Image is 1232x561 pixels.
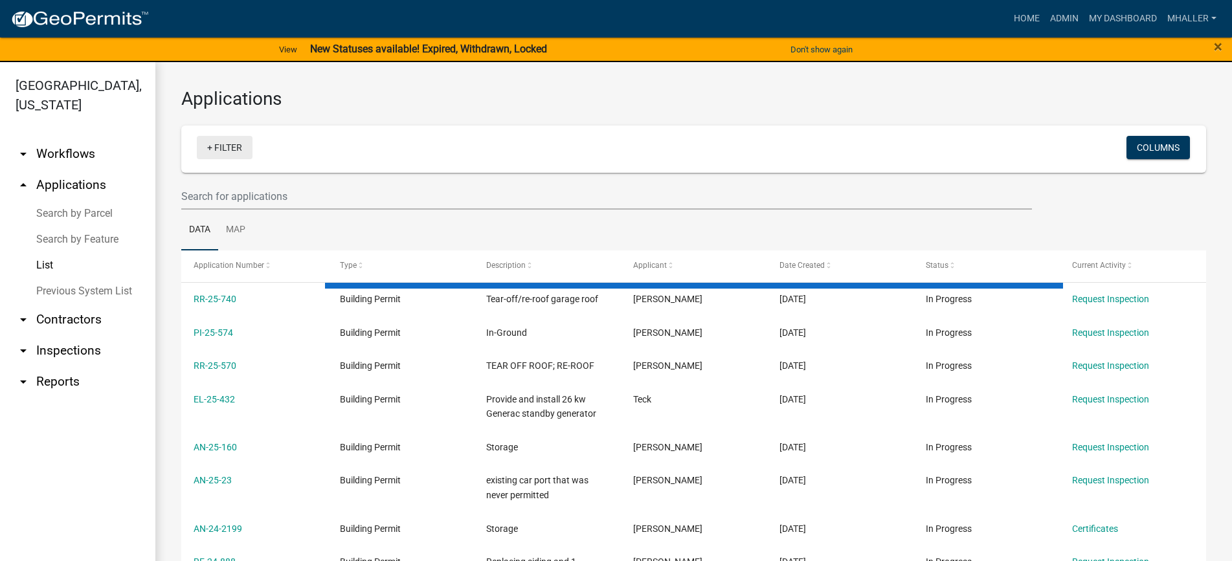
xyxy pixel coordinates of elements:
datatable-header-cell: Application Number [181,250,328,281]
a: Data [181,210,218,251]
span: Tracy Thompson [633,327,702,338]
span: Building Permit [340,327,401,338]
i: arrow_drop_down [16,146,31,162]
span: In Progress [926,294,972,304]
a: + Filter [197,136,252,159]
span: 04/23/2025 [779,327,806,338]
span: Building Permit [340,475,401,485]
datatable-header-cell: Type [328,250,474,281]
datatable-header-cell: Status [913,250,1060,281]
span: In Progress [926,475,972,485]
button: Close [1214,39,1222,54]
span: Tami Evans [633,475,702,485]
a: Request Inspection [1072,360,1149,371]
a: Admin [1045,6,1084,31]
span: In Progress [926,523,972,534]
a: AN-25-160 [194,442,237,452]
span: existing car port that was never permitted [486,475,588,500]
span: × [1214,38,1222,56]
datatable-header-cell: Date Created [767,250,913,281]
span: Building Permit [340,294,401,304]
a: AN-25-23 [194,475,232,485]
a: Home [1009,6,1045,31]
a: Request Inspection [1072,327,1149,338]
button: Don't show again [785,39,858,60]
span: In Progress [926,360,972,371]
span: TEAR OFF ROOF; RE-ROOF [486,360,594,371]
a: EL-25-432 [194,394,235,404]
span: Tear-off/re-roof garage roof [486,294,598,304]
span: 04/22/2025 [779,360,806,371]
span: Building Permit [340,360,401,371]
span: Type [340,261,357,270]
a: Request Inspection [1072,294,1149,304]
span: Description [486,261,526,270]
span: Building Permit [340,394,401,404]
a: RR-25-740 [194,294,236,304]
span: In-Ground [486,327,527,338]
span: In Progress [926,394,972,404]
span: Storage [486,523,518,534]
span: Application Number [194,261,264,270]
a: RR-25-570 [194,360,236,371]
a: Request Inspection [1072,475,1149,485]
a: Map [218,210,253,251]
span: 02/11/2025 [779,442,806,452]
span: Building Permit [340,442,401,452]
span: Date Created [779,261,825,270]
span: Diane Robinson [633,294,702,304]
span: Calvin Schneider [633,442,702,452]
strong: New Statuses available! Expired, Withdrawn, Locked [310,43,547,55]
span: Mitchell Cooper [633,523,702,534]
i: arrow_drop_down [16,312,31,327]
span: 04/09/2025 [779,394,806,404]
i: arrow_drop_up [16,177,31,193]
a: PI-25-574 [194,327,233,338]
span: Status [926,261,948,270]
a: My Dashboard [1084,6,1162,31]
span: Provide and install 26 kw Generac standby generator [486,394,596,419]
i: arrow_drop_down [16,343,31,358]
a: mhaller [1162,6,1222,31]
span: 11/19/2024 [779,523,806,534]
a: Certificates [1072,523,1118,534]
span: 01/10/2025 [779,475,806,485]
a: View [274,39,302,60]
span: In Progress [926,442,972,452]
a: Request Inspection [1072,394,1149,404]
span: Teck [633,394,651,404]
datatable-header-cell: Description [474,250,620,281]
span: Storage [486,442,518,452]
h3: Applications [181,88,1206,110]
a: AN-24-2199 [194,523,242,534]
button: Columns [1126,136,1190,159]
span: Applicant [633,261,667,270]
span: In Progress [926,327,972,338]
a: Request Inspection [1072,442,1149,452]
datatable-header-cell: Current Activity [1060,250,1206,281]
span: Current Activity [1072,261,1126,270]
span: Building Permit [340,523,401,534]
span: Tori Judy [633,360,702,371]
span: 05/12/2025 [779,294,806,304]
i: arrow_drop_down [16,374,31,390]
datatable-header-cell: Applicant [620,250,767,281]
input: Search for applications [181,183,1032,210]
